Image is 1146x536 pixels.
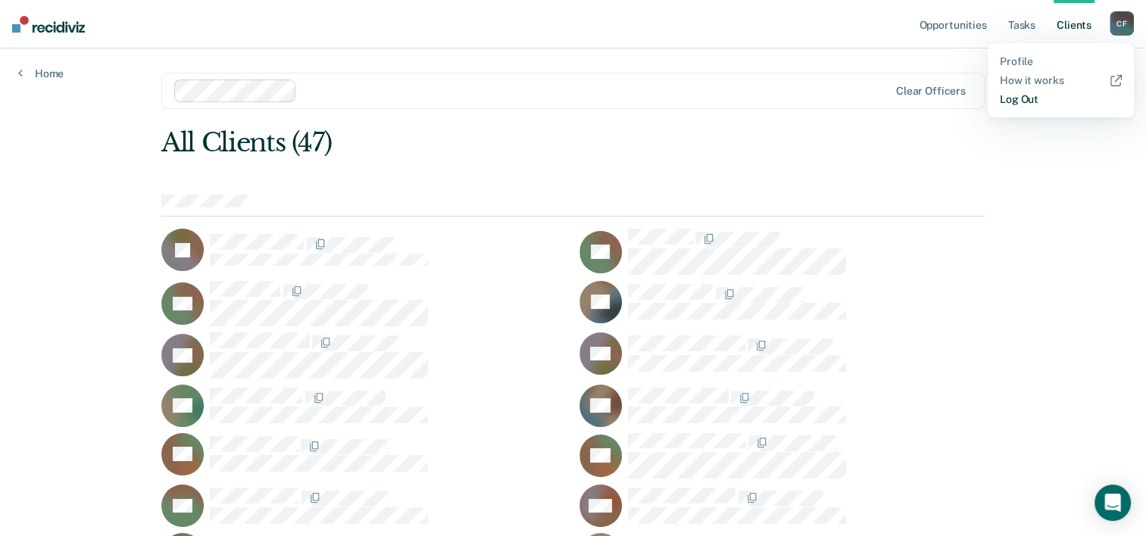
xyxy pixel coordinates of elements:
[161,127,820,158] div: All Clients (47)
[1000,55,1122,68] a: Profile
[1110,11,1134,36] button: CF
[18,67,64,80] a: Home
[1110,11,1134,36] div: C F
[12,16,85,33] img: Recidiviz
[896,85,966,98] div: Clear officers
[1094,485,1131,521] div: Open Intercom Messenger
[1000,74,1122,87] a: How it works
[1000,93,1122,106] a: Log Out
